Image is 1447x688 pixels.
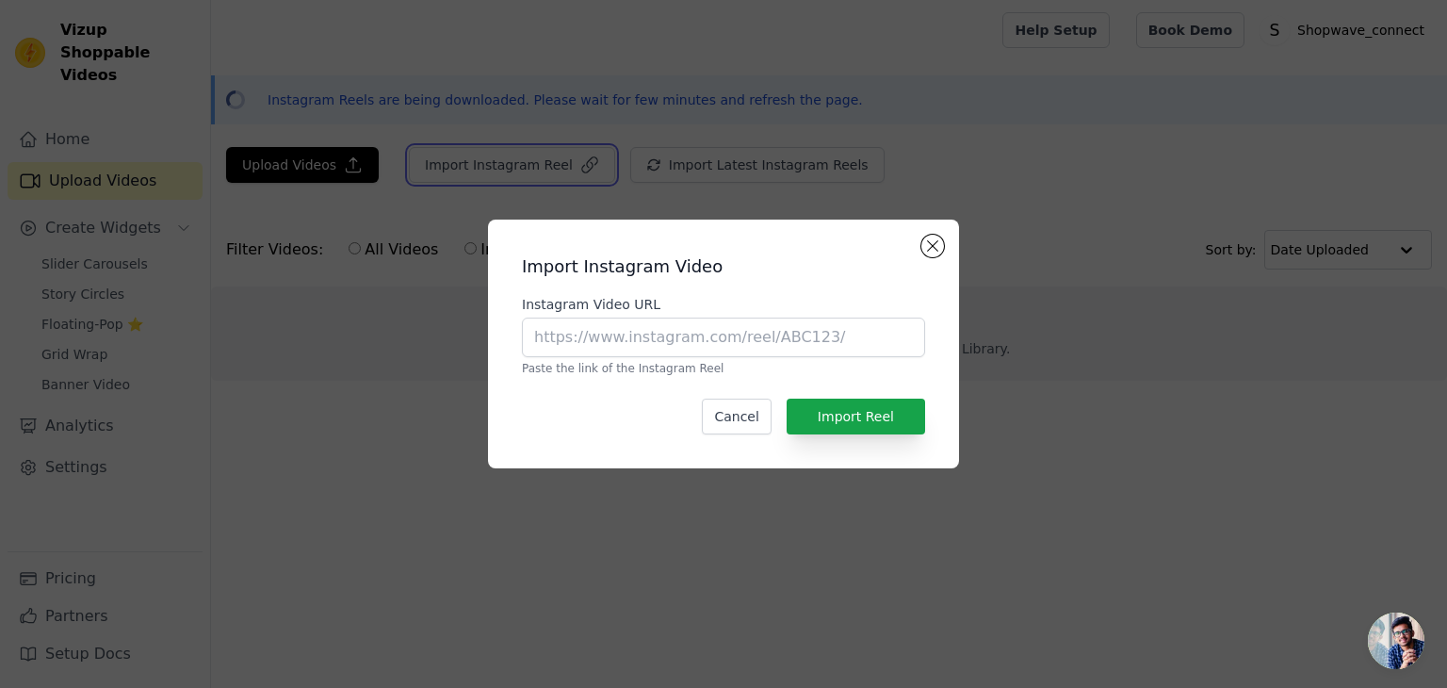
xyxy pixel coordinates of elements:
[1368,613,1424,669] a: Open chat
[522,254,925,280] h2: Import Instagram Video
[522,361,925,376] p: Paste the link of the Instagram Reel
[921,235,944,257] button: Close modal
[702,399,771,434] button: Cancel
[522,295,925,314] label: Instagram Video URL
[787,399,925,434] button: Import Reel
[522,318,925,357] input: https://www.instagram.com/reel/ABC123/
